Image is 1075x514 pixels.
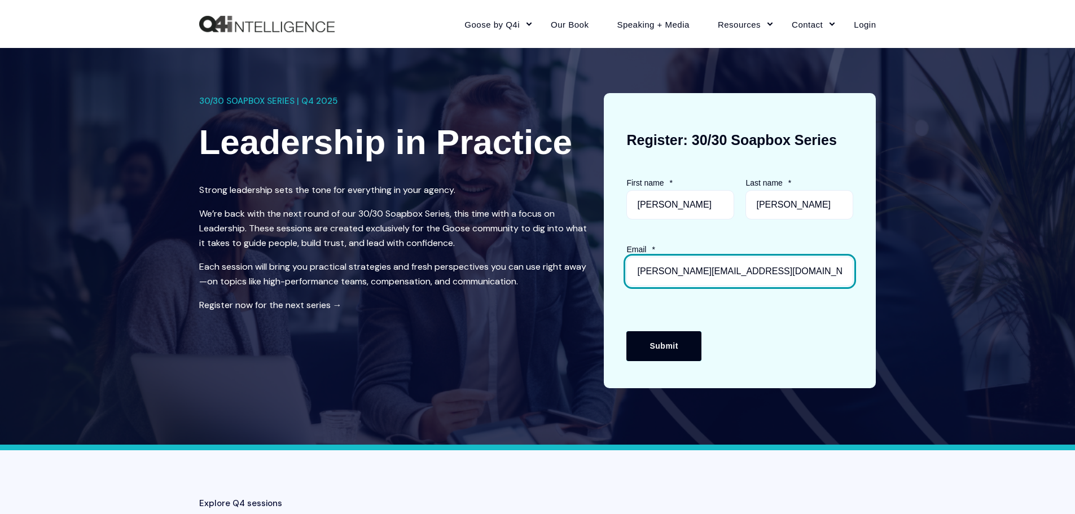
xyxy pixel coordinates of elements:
[626,331,701,361] input: Submit
[199,260,587,289] p: Each session will bring you practical strategies and fresh perspectives you can use right away—on...
[199,183,587,197] p: Strong leadership sets the tone for everything in your agency.
[626,178,664,187] span: First name
[626,116,853,164] h3: Register: 30/30 Soapbox Series
[199,16,335,33] a: Back to Home
[199,16,335,33] img: Q4intelligence, LLC logo
[199,93,337,109] span: 30/30 SOAPBOX SERIES | Q4 2025
[199,495,282,512] span: Explore Q4 sessions
[745,178,782,187] span: Last name
[199,118,577,166] h1: Leadership in Practice
[199,298,587,313] p: Register now for the next series →
[199,207,587,251] p: We’re back with the next round of our 30/30 Soapbox Series, this time with a focus on Leadership....
[626,245,646,254] span: Email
